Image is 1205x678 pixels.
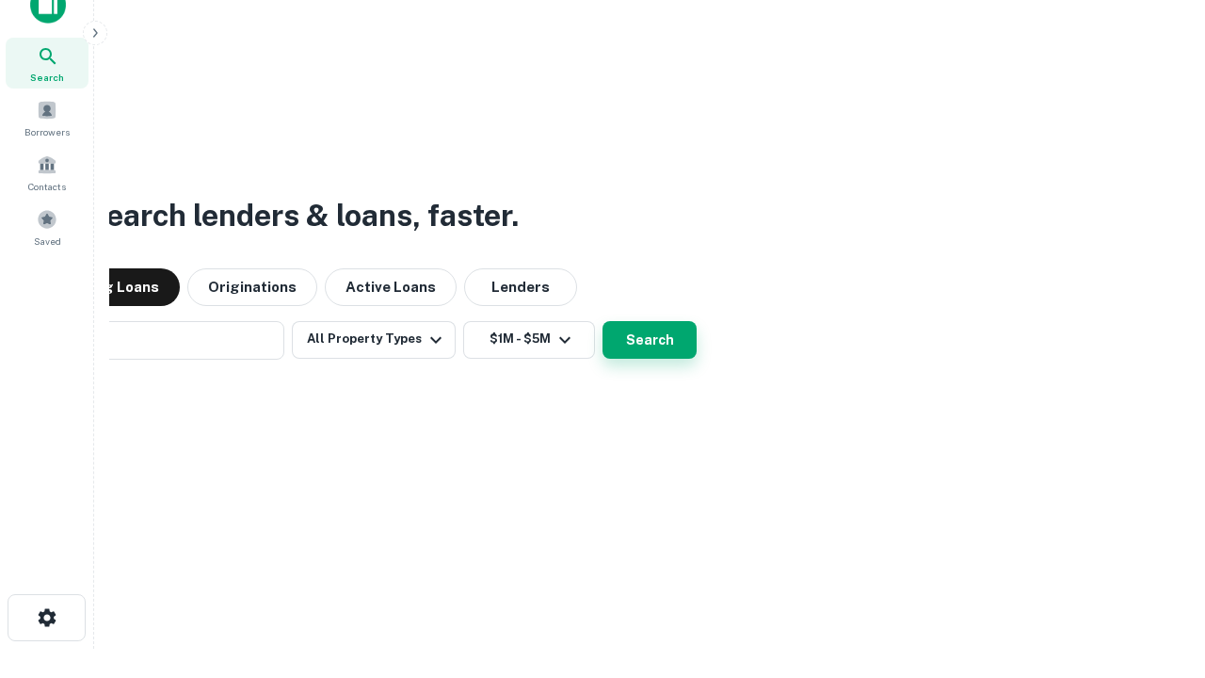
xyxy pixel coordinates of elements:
[292,321,456,359] button: All Property Types
[6,92,88,143] a: Borrowers
[187,268,317,306] button: Originations
[6,147,88,198] a: Contacts
[464,268,577,306] button: Lenders
[1111,527,1205,618] iframe: Chat Widget
[24,124,70,139] span: Borrowers
[6,202,88,252] a: Saved
[34,234,61,249] span: Saved
[6,38,88,89] a: Search
[602,321,697,359] button: Search
[463,321,595,359] button: $1M - $5M
[325,268,457,306] button: Active Loans
[28,179,66,194] span: Contacts
[86,193,519,238] h3: Search lenders & loans, faster.
[30,70,64,85] span: Search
